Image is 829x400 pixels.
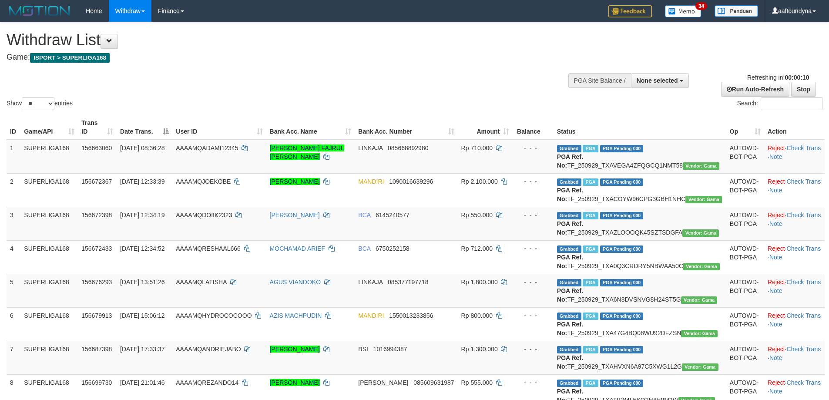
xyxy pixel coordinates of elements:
[389,178,433,185] span: Copy 1090016639296 to clipboard
[600,212,644,219] span: PGA Pending
[20,140,78,174] td: SUPERLIGA168
[81,178,112,185] span: 156672367
[764,307,825,341] td: · ·
[81,245,112,252] span: 156672433
[557,187,583,202] b: PGA Ref. No:
[554,115,726,140] th: Status
[7,207,20,240] td: 3
[726,173,764,207] td: AUTOWD-BOT-PGA
[769,254,782,261] a: Note
[600,245,644,253] span: PGA Pending
[7,274,20,307] td: 5
[20,341,78,374] td: SUPERLIGA168
[389,312,433,319] span: Copy 1550013233856 to clipboard
[695,2,707,10] span: 34
[516,378,550,387] div: - - -
[358,379,408,386] span: [PERSON_NAME]
[665,5,701,17] img: Button%20Memo.svg
[769,187,782,194] a: Note
[30,53,110,63] span: ISPORT > SUPERLIGA168
[768,212,785,218] a: Reject
[554,274,726,307] td: TF_250929_TXA6N8DVSNVG8H24ST5G
[764,173,825,207] td: · ·
[176,245,241,252] span: AAAAMQRESHAAL666
[682,229,719,237] span: Vendor URL: https://trx31.1velocity.biz
[176,279,226,286] span: AAAAMQLATISHA
[270,178,320,185] a: [PERSON_NAME]
[7,4,73,17] img: MOTION_logo.png
[120,245,164,252] span: [DATE] 12:34:52
[787,312,821,319] a: Check Trans
[557,178,581,186] span: Grabbed
[726,274,764,307] td: AUTOWD-BOT-PGA
[20,115,78,140] th: Game/API: activate to sort column ascending
[761,97,822,110] input: Search:
[516,278,550,286] div: - - -
[81,212,112,218] span: 156672398
[557,346,581,353] span: Grabbed
[557,287,583,303] b: PGA Ref. No:
[373,346,407,353] span: Copy 1016994387 to clipboard
[631,73,689,88] button: None selected
[583,380,598,387] span: Marked by aafchhiseyha
[81,379,112,386] span: 156699730
[7,31,544,49] h1: Withdraw List
[764,115,825,140] th: Action
[764,140,825,174] td: · ·
[81,279,112,286] span: 156676293
[683,263,720,270] span: Vendor URL: https://trx31.1velocity.biz
[721,82,789,97] a: Run Auto-Refresh
[557,254,583,269] b: PGA Ref. No:
[600,313,644,320] span: PGA Pending
[7,115,20,140] th: ID
[785,74,809,81] strong: 00:00:10
[270,145,344,160] a: [PERSON_NAME] FAJRUL [PERSON_NAME]
[557,145,581,152] span: Grabbed
[270,245,326,252] a: MOCHAMAD ARIEF
[413,379,454,386] span: Copy 085609631987 to clipboard
[270,346,320,353] a: [PERSON_NAME]
[270,212,320,218] a: [PERSON_NAME]
[787,245,821,252] a: Check Trans
[769,153,782,160] a: Note
[769,220,782,227] a: Note
[557,380,581,387] span: Grabbed
[764,240,825,274] td: · ·
[583,279,598,286] span: Marked by aafsoycanthlai
[81,346,112,353] span: 156687398
[120,379,164,386] span: [DATE] 21:01:46
[516,345,550,353] div: - - -
[20,173,78,207] td: SUPERLIGA168
[557,354,583,370] b: PGA Ref. No:
[583,245,598,253] span: Marked by aafsoycanthlai
[685,196,722,203] span: Vendor URL: https://trx31.1velocity.biz
[461,212,493,218] span: Rp 550.000
[747,74,809,81] span: Refreshing in:
[270,379,320,386] a: [PERSON_NAME]
[20,240,78,274] td: SUPERLIGA168
[554,307,726,341] td: TF_250929_TXA47G4BQ08WU92DFZSN
[608,5,652,17] img: Feedback.jpg
[461,346,498,353] span: Rp 1.300.000
[120,212,164,218] span: [DATE] 12:34:19
[557,279,581,286] span: Grabbed
[270,279,321,286] a: AGUS VIANDOKO
[172,115,266,140] th: User ID: activate to sort column ascending
[557,245,581,253] span: Grabbed
[81,312,112,319] span: 156679913
[683,162,719,170] span: Vendor URL: https://trx31.1velocity.biz
[388,279,428,286] span: Copy 085377197718 to clipboard
[358,245,370,252] span: BCA
[516,244,550,253] div: - - -
[7,307,20,341] td: 6
[557,321,583,336] b: PGA Ref. No:
[358,145,383,151] span: LINKAJA
[583,178,598,186] span: Marked by aafsengchandara
[554,173,726,207] td: TF_250929_TXACOYW96CPG3GBH1NHC
[22,97,54,110] select: Showentries
[768,346,785,353] a: Reject
[726,240,764,274] td: AUTOWD-BOT-PGA
[787,178,821,185] a: Check Trans
[176,379,238,386] span: AAAAMQREZANDO14
[358,212,370,218] span: BCA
